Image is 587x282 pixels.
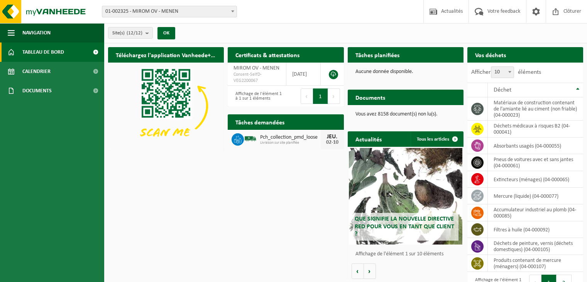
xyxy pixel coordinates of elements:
h2: Téléchargez l'application Vanheede+ maintenant! [108,47,224,62]
span: Déchet [494,87,511,93]
span: 10 [491,67,514,78]
p: Aucune donnée disponible. [355,69,456,75]
td: filtres à huile (04-000092) [488,221,583,238]
td: pneus de voitures avec et sans jantes (04-000061) [488,154,583,171]
h2: Tâches planifiées [348,47,407,62]
span: 01-002325 - MIROM OV - MENEN [102,6,237,17]
span: Consent-SelfD-VEG2200067 [233,71,280,84]
span: Pch_collection_pmd_loose [260,134,320,141]
span: Que signifie la nouvelle directive RED pour vous en tant que client ? [355,216,454,237]
span: Documents [22,81,52,100]
h2: Actualités [348,131,389,146]
td: déchets médicaux à risques B2 (04-000041) [488,121,583,138]
span: MIROM OV - MENEN [233,65,279,71]
button: Vorige [352,263,364,279]
span: 10 [491,66,514,78]
div: 02-10 [325,140,340,145]
button: OK [157,27,175,39]
button: Previous [301,88,313,104]
td: mercure (liquide) (04-000077) [488,188,583,204]
button: Next [328,88,340,104]
button: Site(s)(12/12) [108,27,153,39]
span: Site(s) [112,27,142,39]
count: (12/12) [127,31,142,36]
td: matériaux de construction contenant de l'amiante lié au ciment (non friable) (04-000023) [488,97,583,121]
h2: Certificats & attestations [228,47,307,62]
img: BL-SO-LV [244,132,257,145]
div: JEU. [325,134,340,140]
button: 1 [313,88,328,104]
span: Navigation [22,23,51,42]
td: extincteurs (ménages) (04-000065) [488,171,583,188]
img: Download de VHEPlus App [108,63,224,149]
td: produits contenant de mercure (ménagers) (04-000107) [488,255,583,272]
span: Calendrier [22,62,51,81]
button: Volgende [364,263,376,279]
td: [DATE] [286,63,321,86]
td: accumulateur industriel au plomb (04-000085) [488,204,583,221]
p: Vous avez 8158 document(s) non lu(s). [355,112,456,117]
span: 01-002325 - MIROM OV - MENEN [102,6,237,17]
span: Tableau de bord [22,42,64,62]
h2: Documents [348,90,393,105]
span: Livraison sur site planifiée [260,141,320,145]
h2: Vos déchets [467,47,514,62]
h2: Tâches demandées [228,114,292,129]
div: Affichage de l'élément 1 à 1 sur 1 éléments [232,88,282,105]
a: Que signifie la nouvelle directive RED pour vous en tant que client ? [349,148,462,245]
p: Affichage de l'élément 1 sur 10 éléments [355,251,460,257]
label: Afficher éléments [471,69,541,75]
a: Tous les articles [411,131,463,147]
td: absorbants usagés (04-000055) [488,138,583,154]
td: déchets de peinture, vernis (déchets domestiques) (04-000105) [488,238,583,255]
